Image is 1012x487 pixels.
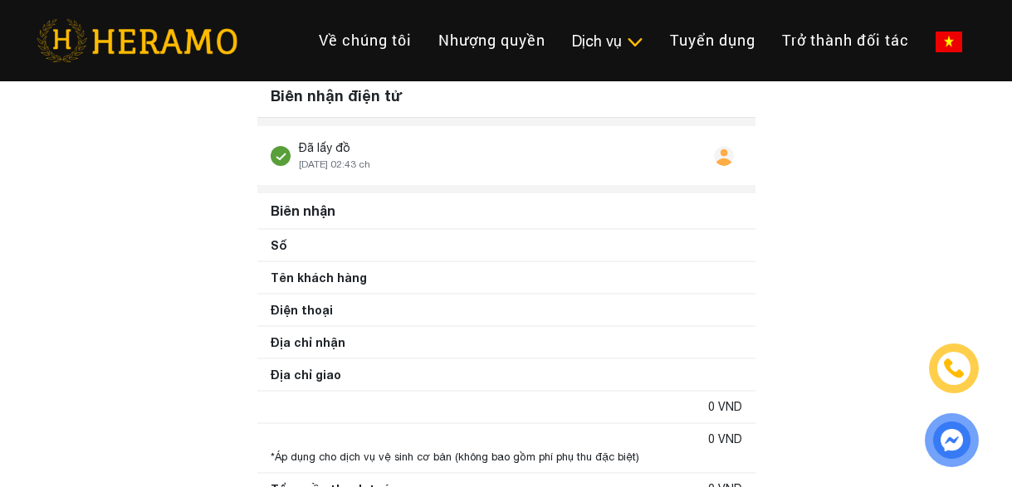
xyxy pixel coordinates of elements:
div: Biên nhận [264,194,749,227]
div: Điện thoại [271,301,333,319]
img: phone-icon [945,359,964,377]
div: 0 VND [708,431,742,448]
div: Số [271,236,286,254]
div: Dịch vụ [572,30,643,52]
a: Về chúng tôi [306,22,425,58]
div: Biên nhận điện tử [257,75,755,118]
div: Địa chỉ nhận [271,334,345,351]
img: subToggleIcon [626,34,643,51]
a: Tuyển dụng [657,22,769,58]
span: *Áp dụng cho dịch vụ vệ sinh cơ bản (không bao gồm phí phụ thu đặc biệt) [271,450,639,463]
img: heramo-logo.png [37,19,237,62]
img: stick.svg [271,146,291,166]
img: vn-flag.png [936,32,962,52]
a: Nhượng quyền [425,22,559,58]
div: 0 VND [708,398,742,416]
div: Đã lấy đồ [299,139,370,157]
div: Tên khách hàng [271,269,367,286]
div: Địa chỉ giao [271,366,341,383]
img: user.svg [714,146,734,166]
a: phone-icon [931,346,976,391]
a: Trở thành đối tác [769,22,922,58]
span: [DATE] 02:43 ch [299,158,370,170]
